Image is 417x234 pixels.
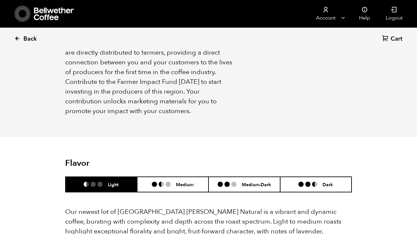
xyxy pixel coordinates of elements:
[242,182,271,187] h6: Medium-Dark
[382,35,404,44] a: Cart
[23,35,37,43] span: Back
[323,182,333,187] h6: Dark
[65,158,161,168] h2: Flavor
[391,35,402,43] span: Cart
[176,182,194,187] h6: Medium
[108,182,119,187] h6: Light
